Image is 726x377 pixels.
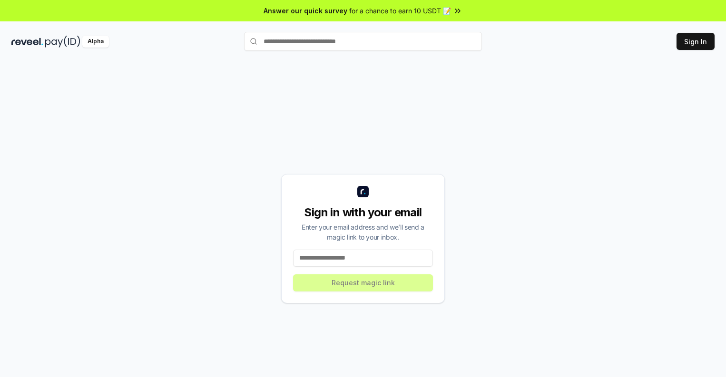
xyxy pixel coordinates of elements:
[677,33,715,50] button: Sign In
[45,36,80,48] img: pay_id
[264,6,347,16] span: Answer our quick survey
[293,205,433,220] div: Sign in with your email
[357,186,369,197] img: logo_small
[293,222,433,242] div: Enter your email address and we’ll send a magic link to your inbox.
[11,36,43,48] img: reveel_dark
[82,36,109,48] div: Alpha
[349,6,451,16] span: for a chance to earn 10 USDT 📝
